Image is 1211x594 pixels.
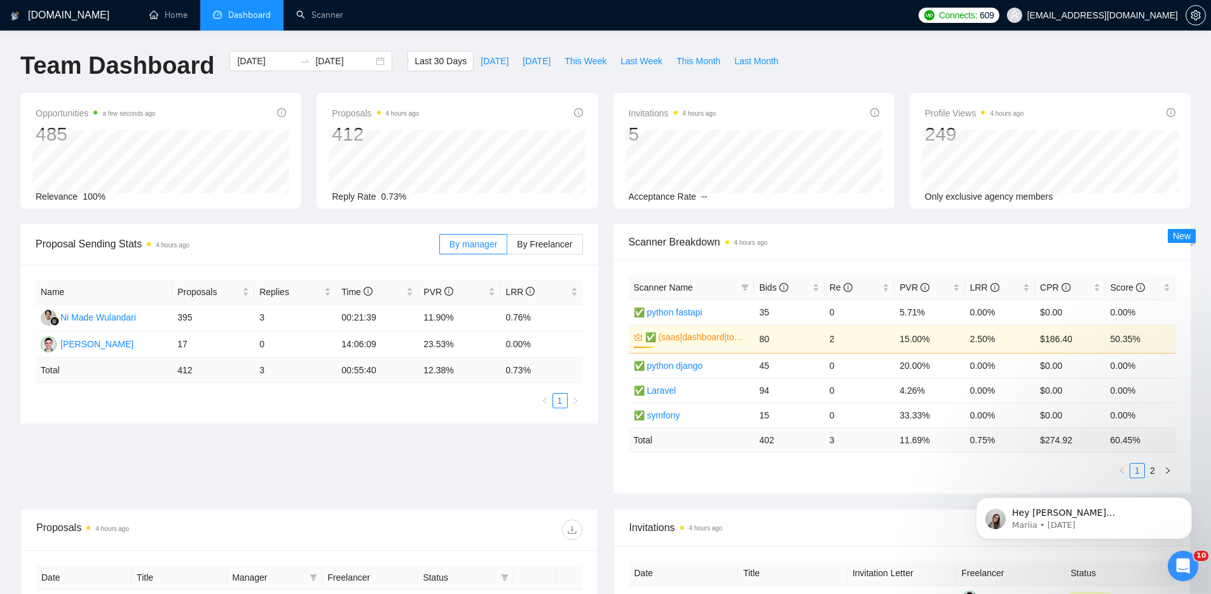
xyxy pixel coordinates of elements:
span: By Freelancer [517,239,572,249]
td: 0.76% [500,305,582,331]
span: Manager [232,570,304,584]
div: [PERSON_NAME] [60,337,133,351]
td: 23.53% [418,331,500,358]
td: 60.45 % [1105,427,1175,452]
td: 395 [172,305,254,331]
span: filter [307,568,320,587]
span: right [571,397,579,404]
time: 4 hours ago [386,110,420,117]
span: Status [423,570,495,584]
a: 2 [1146,464,1160,478]
li: 1 [552,393,568,408]
span: Replies [259,285,322,299]
time: 4 hours ago [990,110,1023,117]
span: By manager [449,239,497,249]
button: This Month [669,51,727,71]
span: Scanner Breakdown [629,234,1176,250]
span: New [1173,231,1191,241]
td: 80 [754,324,824,353]
button: [DATE] [474,51,516,71]
td: 0 [254,331,336,358]
span: info-circle [277,108,286,117]
td: 0 [824,353,894,378]
button: left [537,393,552,408]
li: Previous Page [1114,463,1130,478]
th: Status [1065,561,1175,586]
td: 00:21:39 [336,305,418,331]
th: Date [629,561,739,586]
span: Relevance [36,191,78,202]
span: 10 [1194,551,1208,561]
td: 15.00% [894,324,964,353]
span: left [1118,467,1126,474]
span: Invitations [629,106,716,121]
span: LRR [970,282,999,293]
td: 4.26% [894,378,964,403]
td: 2.50% [965,324,1035,353]
span: info-circle [1062,283,1071,292]
span: [DATE] [523,54,551,68]
span: filter [739,278,751,297]
span: download [563,525,582,535]
td: 0 [824,378,894,403]
span: Scanner Name [634,282,693,293]
td: 17 [172,331,254,358]
td: 45 [754,353,824,378]
span: -- [701,191,707,202]
span: info-circle [444,287,453,296]
th: Proposals [172,280,254,305]
td: 35 [754,300,824,324]
img: upwork-logo.png [924,10,934,20]
span: Proposals [177,285,240,299]
span: user [1010,11,1019,20]
iframe: Intercom live chat [1168,551,1198,581]
span: CPR [1040,282,1070,293]
a: 1 [1130,464,1144,478]
td: 12.38 % [418,358,500,383]
td: $0.00 [1035,403,1105,427]
td: 3 [254,305,336,331]
span: Reply Rate [332,191,376,202]
td: 15 [754,403,824,427]
div: Proposals [36,520,309,540]
a: ✅ symfony [634,410,680,420]
td: 0.73 % [500,358,582,383]
span: right [1164,467,1172,474]
a: NMNi Made Wulandari [41,312,136,322]
td: 0.00% [1105,353,1175,378]
span: Opportunities [36,106,156,121]
button: download [562,520,582,540]
button: right [568,393,583,408]
button: Last Month [727,51,785,71]
div: 249 [925,122,1024,146]
td: 50.35% [1105,324,1175,353]
span: filter [310,574,317,581]
span: setting [1186,10,1205,20]
span: Proposals [332,106,419,121]
span: This Month [676,54,720,68]
th: Invitation Letter [847,561,957,586]
span: Hey [PERSON_NAME][EMAIL_ADDRESS][DOMAIN_NAME], Looks like your Upwork agency Zimalab ❄️ Web Apps,... [55,37,217,249]
img: logo [11,6,20,26]
td: 0.00% [965,378,1035,403]
span: Only exclusive agency members [925,191,1053,202]
td: 94 [754,378,824,403]
td: 0.00% [1105,403,1175,427]
td: 2 [824,324,894,353]
button: left [1114,463,1130,478]
span: Invitations [629,520,1175,535]
td: 33.33% [894,403,964,427]
td: 20.00% [894,353,964,378]
td: 412 [172,358,254,383]
span: LRR [505,287,535,297]
iframe: Intercom notifications message [957,471,1211,560]
span: 0.73% [381,191,407,202]
li: Next Page [568,393,583,408]
span: crown [634,333,643,342]
td: 3 [824,427,894,452]
time: 4 hours ago [95,525,129,532]
h1: Team Dashboard [20,51,214,81]
span: info-circle [870,108,879,117]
